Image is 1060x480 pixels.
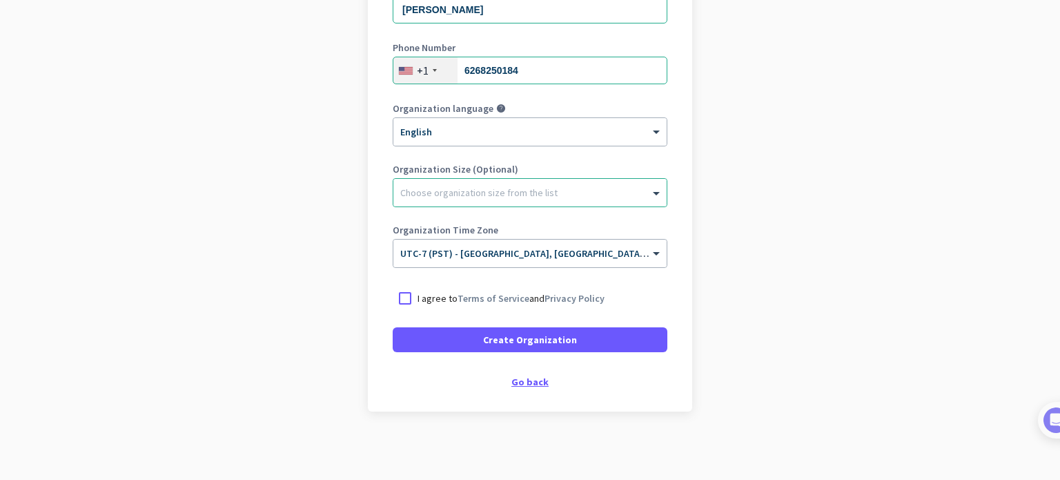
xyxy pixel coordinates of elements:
div: +1 [417,64,429,77]
i: help [496,104,506,113]
span: Create Organization [483,333,577,347]
button: Create Organization [393,327,667,352]
label: Organization language [393,104,493,113]
div: Go back [393,377,667,387]
label: Organization Size (Optional) [393,164,667,174]
a: Terms of Service [458,292,529,305]
label: Organization Time Zone [393,225,667,235]
label: Phone Number [393,43,667,52]
p: I agree to and [418,291,605,305]
input: 201-555-0123 [393,57,667,84]
a: Privacy Policy [544,292,605,305]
